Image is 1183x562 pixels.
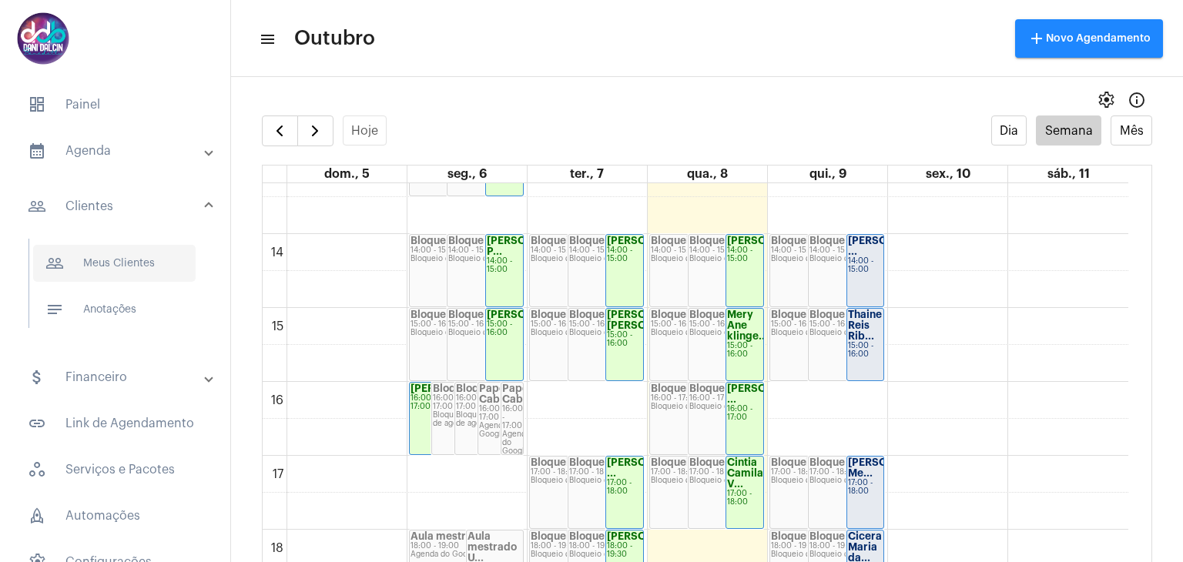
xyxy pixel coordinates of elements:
div: 15:00 - 16:00 [448,320,522,329]
strong: [PERSON_NAME] [PERSON_NAME].. [607,309,699,330]
div: Bloqueio de agenda [651,477,725,485]
div: Bloqueio de agenda [531,477,605,485]
strong: Bloqueio [531,457,575,467]
div: 17:00 - 18:00 [531,468,605,477]
mat-icon: sidenav icon [45,300,64,319]
div: Agenda do Google [411,550,522,559]
div: 16:00 - 17:00 [411,394,454,411]
div: Bloqueio de agenda [689,329,763,337]
mat-icon: sidenav icon [45,254,64,273]
div: 15:00 - 16:00 [848,342,883,359]
div: 14:00 - 15:00 [487,257,522,274]
div: Bloqueio de agenda [651,403,725,411]
div: 18:00 - 19:30 [531,542,605,550]
div: 16:00 - 17:00 [689,394,763,403]
div: 18:00 - 19:30 [607,542,642,559]
div: 16:00 - 17:00 [502,405,522,430]
span: Anotações [33,291,196,328]
div: 15:00 - 16:00 [651,320,725,329]
div: Bloqueio de agenda [771,550,845,559]
div: 15:00 - 16:00 [771,320,845,329]
div: Bloqueio de agenda [689,477,763,485]
span: Serviços e Pacotes [15,451,215,488]
strong: Bloqueio [689,309,734,319]
div: 18:00 - 19:30 [771,542,845,550]
mat-icon: sidenav icon [28,368,46,386]
div: 17 [270,467,287,481]
a: 5 de outubro de 2025 [321,166,373,182]
div: Bloqueio de agenda [531,550,605,559]
div: 15:00 - 16:00 [569,320,643,329]
div: Bloqueio de agenda [569,550,643,559]
div: Bloqueio de agenda [771,255,845,263]
button: settings [1091,85,1121,115]
div: 14:00 - 15:00 [689,246,763,255]
strong: [PERSON_NAME]... [727,236,823,246]
img: 5016df74-caca-6049-816a-988d68c8aa82.png [12,8,74,69]
div: Bloqueio de agenda [771,477,845,485]
div: 15:00 - 16:00 [411,320,484,329]
div: 14:00 - 15:00 [531,246,605,255]
div: 16:00 - 17:00 [651,394,725,403]
div: Bloqueio de agenda [411,255,484,263]
strong: Bloqueio [569,457,614,467]
strong: [PERSON_NAME]... [607,531,702,541]
mat-panel-title: Financeiro [28,368,206,386]
strong: Bloqueio [689,457,734,467]
mat-panel-title: Clientes [28,197,206,216]
div: Bloqueio de agenda [433,411,476,428]
strong: [PERSON_NAME] ... [607,457,693,478]
div: 15:00 - 16:00 [689,320,763,329]
div: 14:00 - 15:00 [607,246,642,263]
strong: Bloqueio [569,309,614,319]
button: Novo Agendamento [1015,19,1163,58]
div: Bloqueio de agenda [569,477,643,485]
div: 14:00 - 15:00 [411,246,484,255]
span: settings [1097,91,1115,109]
strong: Bloqueio [651,383,695,393]
div: Bloqueio de agenda [569,255,643,263]
strong: Bloqueio [433,383,478,393]
mat-icon: add [1027,29,1046,48]
mat-icon: sidenav icon [259,30,274,49]
div: 15:00 - 16:00 [809,320,883,329]
span: sidenav icon [28,460,46,479]
strong: Bloqueio [809,457,854,467]
div: sidenav iconClientes [9,231,230,350]
div: 15:00 - 16:00 [727,342,762,359]
a: 11 de outubro de 2025 [1044,166,1093,182]
div: 15:00 - 16:00 [487,320,522,337]
div: Bloqueio de agenda [411,329,484,337]
span: Meus Clientes [33,245,196,282]
div: 15:00 - 16:00 [607,331,642,348]
strong: Bloqueio [411,309,455,319]
div: Bloqueio de agenda [689,255,763,263]
strong: [PERSON_NAME]... [607,236,702,246]
div: 14:00 - 15:00 [771,246,845,255]
a: 10 de outubro de 2025 [923,166,974,182]
strong: Bloqueio [689,383,734,393]
div: 17:00 - 18:00 [607,479,642,496]
strong: Bloqueio [456,383,501,393]
span: sidenav icon [28,95,46,114]
strong: Bloqueio [771,457,816,467]
strong: Bloqueio [771,236,816,246]
div: 17:00 - 18:00 [569,468,643,477]
div: Bloqueio de agenda [531,329,605,337]
span: Painel [15,86,215,123]
div: 14 [268,246,287,259]
strong: Bloqueio [809,309,854,319]
strong: Bloqueio [531,309,575,319]
div: 18 [268,541,287,555]
div: 14:00 - 15:00 [809,246,883,255]
strong: Bloqueio [569,236,614,246]
div: Bloqueio de agenda [809,255,883,263]
mat-expansion-panel-header: sidenav iconClientes [9,182,230,231]
strong: Bloqueio [651,309,695,319]
div: Bloqueio de agenda [689,403,763,411]
div: Bloqueio de agenda [651,255,725,263]
div: 17:00 - 18:00 [689,468,763,477]
div: 16 [268,393,287,407]
button: Mês [1111,115,1152,146]
div: 16:00 - 17:00 [456,394,499,411]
